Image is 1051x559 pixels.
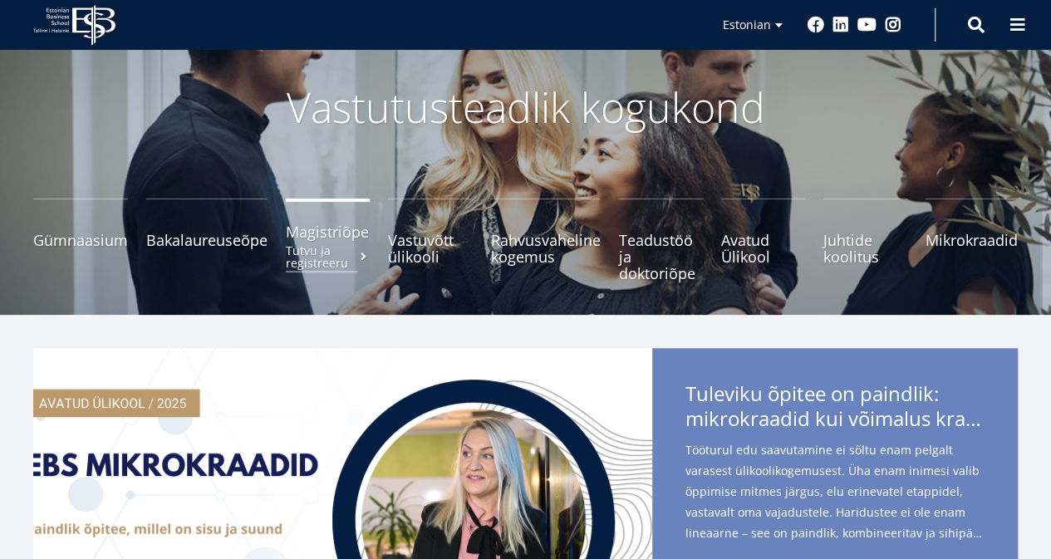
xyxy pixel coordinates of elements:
[33,232,128,248] span: Gümnaasium
[685,522,985,543] span: lineaarne – see on paindlik, kombineeritav ja sihipärane. Just selles suunas liigub ka Estonian B...
[857,17,877,33] a: Youtube
[146,199,268,282] a: Bakalaureuseõpe
[885,17,901,33] a: Instagram
[618,199,702,282] a: Teadustöö ja doktoriõpe
[286,223,370,240] span: Magistriõpe
[388,232,472,265] span: Vastuvõtt ülikooli
[286,244,370,269] small: Tutvu ja registreeru
[286,199,370,282] a: MagistriõpeTutvu ja registreeru
[490,232,600,265] span: Rahvusvaheline kogemus
[685,439,985,549] span: Tööturul edu saavutamine ei sõltu enam pelgalt varasest ülikoolikogemusest. Üha enam inimesi vali...
[808,17,824,33] a: Facebook
[832,17,849,33] a: Linkedin
[86,82,966,132] p: Vastutusteadlik kogukond
[721,232,805,265] span: Avatud Ülikool
[388,199,472,282] a: Vastuvõtt ülikooli
[823,199,907,282] a: Juhtide koolitus
[926,199,1018,282] a: Mikrokraadid
[618,232,702,282] span: Teadustöö ja doktoriõpe
[926,232,1018,248] span: Mikrokraadid
[823,232,907,265] span: Juhtide koolitus
[721,199,805,282] a: Avatud Ülikool
[146,232,268,248] span: Bakalaureuseõpe
[685,406,985,431] span: mikrokraadid kui võimalus kraadini jõudmiseks
[33,199,128,282] a: Gümnaasium
[490,199,600,282] a: Rahvusvaheline kogemus
[685,381,985,436] span: Tuleviku õpitee on paindlik:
